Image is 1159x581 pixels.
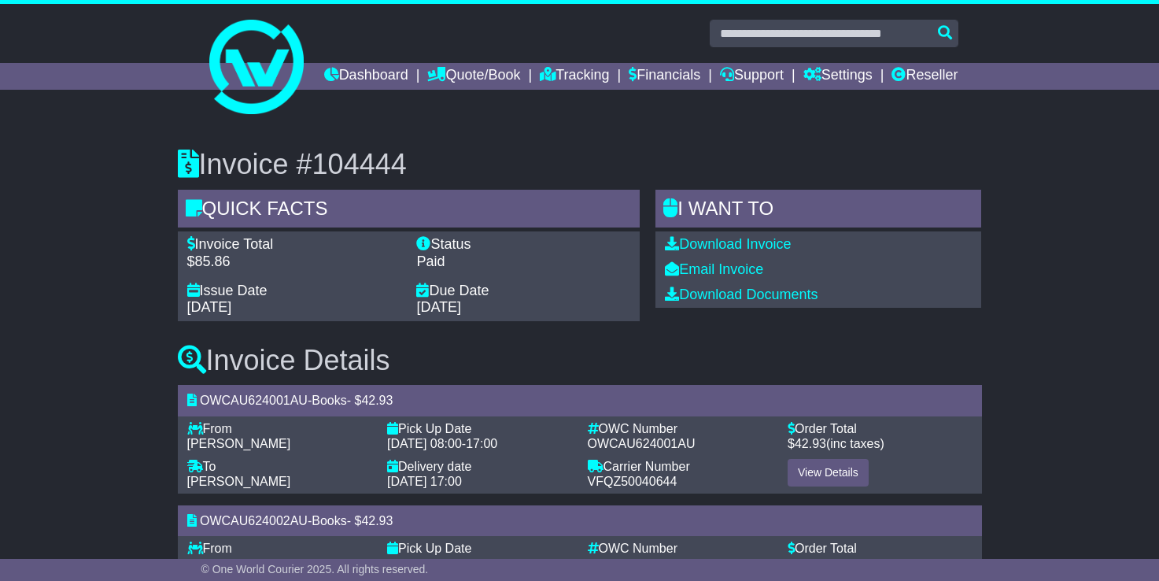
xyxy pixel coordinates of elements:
div: From [187,421,372,436]
span: [DATE] 08:00 [387,437,462,450]
div: To [187,459,372,474]
a: Support [720,63,784,90]
div: - - $ [178,385,982,416]
div: Carrier Number [588,459,773,474]
div: - - $ [178,505,982,536]
div: Invoice Total [187,236,401,253]
div: - [387,436,572,451]
span: © One World Courier 2025. All rights reserved. [201,563,429,575]
span: 42.93 [795,557,826,571]
div: Order Total [788,421,973,436]
span: 17:00 [466,557,497,571]
span: Books [312,514,346,527]
a: Quote/Book [427,63,520,90]
span: [PERSON_NAME] [187,557,291,571]
div: From [187,541,372,556]
span: 42.93 [361,514,393,527]
div: Quick Facts [178,190,640,232]
a: Settings [803,63,873,90]
h3: Invoice #104444 [178,149,982,180]
a: View Details [788,459,869,487]
span: [DATE] 17:00 [387,475,462,488]
div: Status [416,236,630,253]
span: OWCAU624001AU [588,437,696,450]
div: Due Date [416,283,630,300]
div: $85.86 [187,253,401,271]
h3: Invoice Details [178,345,982,376]
a: Dashboard [324,63,408,90]
span: OWCAU624002AU [200,514,308,527]
div: Delivery date [387,459,572,474]
div: I WANT to [655,190,981,232]
span: VFQZ50040644 [588,475,677,488]
div: Pick Up Date [387,421,572,436]
div: OWC Number [588,421,773,436]
div: [DATE] [187,299,401,316]
span: [DATE] 08:00 [387,557,462,571]
a: Tracking [540,63,609,90]
span: [PERSON_NAME] [187,475,291,488]
div: $ (inc taxes) [788,436,973,451]
span: OWCAU624002AU [588,557,696,571]
div: Issue Date [187,283,401,300]
div: Order Total [788,541,973,556]
span: 17:00 [466,437,497,450]
a: Email Invoice [665,261,763,277]
a: Financials [629,63,700,90]
a: Reseller [891,63,958,90]
a: Download Documents [665,287,818,302]
span: 42.93 [795,437,826,450]
div: $ (inc taxes) [788,557,973,572]
div: OWC Number [588,541,773,556]
div: Pick Up Date [387,541,572,556]
a: Download Invoice [665,236,791,252]
span: 42.93 [361,394,393,407]
div: - [387,557,572,572]
span: Books [312,394,346,407]
span: OWCAU624001AU [200,394,308,407]
span: [PERSON_NAME] [187,437,291,450]
div: Paid [416,253,630,271]
div: [DATE] [416,299,630,316]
